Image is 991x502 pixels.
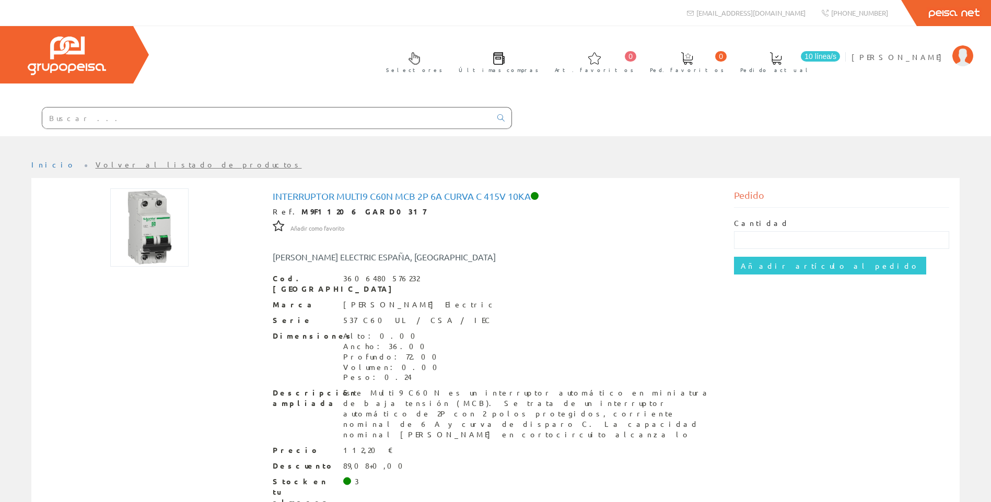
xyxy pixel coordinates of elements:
div: Peso: 0.24 [343,372,444,383]
div: Ref. [273,207,719,217]
span: [PHONE_NUMBER] [831,8,888,17]
div: 112,20 € [343,445,393,456]
a: [PERSON_NAME] [852,43,973,53]
span: [EMAIL_ADDRESS][DOMAIN_NAME] [696,8,806,17]
span: Descripción ampliada [273,388,335,409]
div: Este Multi9 C60N es un interruptor automático en miniatura de baja tensión (MCB). Se trata de un ... [343,388,719,440]
div: Alto: 0.00 [343,331,444,341]
span: Selectores [386,65,442,75]
a: Volver al listado de productos [96,160,302,169]
span: Dimensiones [273,331,335,341]
span: Marca [273,300,335,310]
span: 10 línea/s [801,51,840,62]
span: Pedido actual [740,65,811,75]
span: Ped. favoritos [650,65,724,75]
a: Selectores [376,43,448,79]
a: Añadir como favorito [290,223,344,232]
span: Últimas compras [459,65,539,75]
a: Últimas compras [448,43,544,79]
span: 0 [715,51,727,62]
strong: M9F11206 GARD0317 [301,207,426,216]
span: Art. favoritos [555,65,634,75]
div: 537 C60 UL / CSA / IEC [343,315,492,326]
span: Cod. [GEOGRAPHIC_DATA] [273,273,335,294]
span: Precio [273,445,335,456]
div: [PERSON_NAME] Electric [343,300,497,310]
img: Foto artículo Interruptor Multi9 C60n Mcb 2p 6a curva C 415v 10ka (150x150) [110,188,189,267]
div: 3606480576232 [343,273,419,284]
label: Cantidad [734,218,789,229]
span: Serie [273,315,335,326]
a: Inicio [31,160,76,169]
div: 89,08+0,00 [343,461,409,471]
input: Buscar ... [42,107,491,128]
div: [PERSON_NAME] ELECTRIC ESPAÑA, [GEOGRAPHIC_DATA] [265,251,534,263]
div: Pedido [734,188,949,208]
span: [PERSON_NAME] [852,52,947,62]
input: Añadir artículo al pedido [734,257,926,274]
h1: Interruptor Multi9 C60n Mcb 2p 6a curva C 415v 10ka [273,191,719,201]
span: Descuento [273,461,335,471]
div: Profundo: 72.00 [343,352,444,362]
span: 0 [625,51,636,62]
a: 10 línea/s Pedido actual [730,43,843,79]
div: Ancho: 36.00 [343,341,444,352]
img: Grupo Peisa [28,37,106,75]
div: Volumen: 0.00 [343,362,444,373]
div: 3 [355,476,359,487]
span: Añadir como favorito [290,224,344,233]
